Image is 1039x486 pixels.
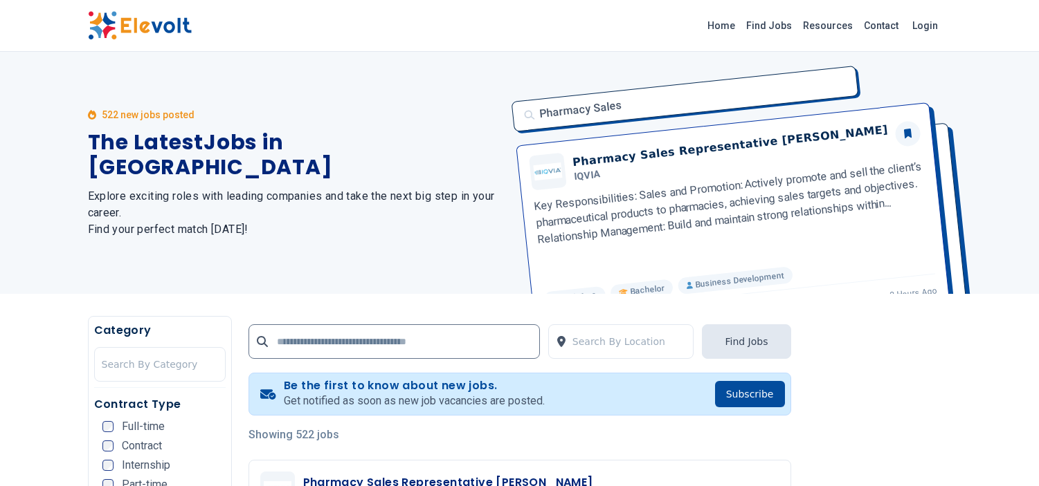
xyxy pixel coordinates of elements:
[94,396,226,413] h5: Contract Type
[88,11,192,40] img: Elevolt
[88,130,503,180] h1: The Latest Jobs in [GEOGRAPHIC_DATA]
[702,324,790,359] button: Find Jobs
[284,379,545,393] h4: Be the first to know about new jobs.
[102,460,114,471] input: Internship
[858,15,904,37] a: Contact
[904,12,946,39] a: Login
[122,460,170,471] span: Internship
[249,427,791,443] p: Showing 522 jobs
[102,421,114,432] input: Full-time
[102,440,114,451] input: Contract
[122,440,162,451] span: Contract
[702,15,741,37] a: Home
[715,381,785,407] button: Subscribe
[284,393,545,409] p: Get notified as soon as new job vacancies are posted.
[122,421,165,432] span: Full-time
[102,108,195,122] p: 522 new jobs posted
[741,15,797,37] a: Find Jobs
[88,188,503,238] h2: Explore exciting roles with leading companies and take the next big step in your career. Find you...
[94,322,226,339] h5: Category
[797,15,858,37] a: Resources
